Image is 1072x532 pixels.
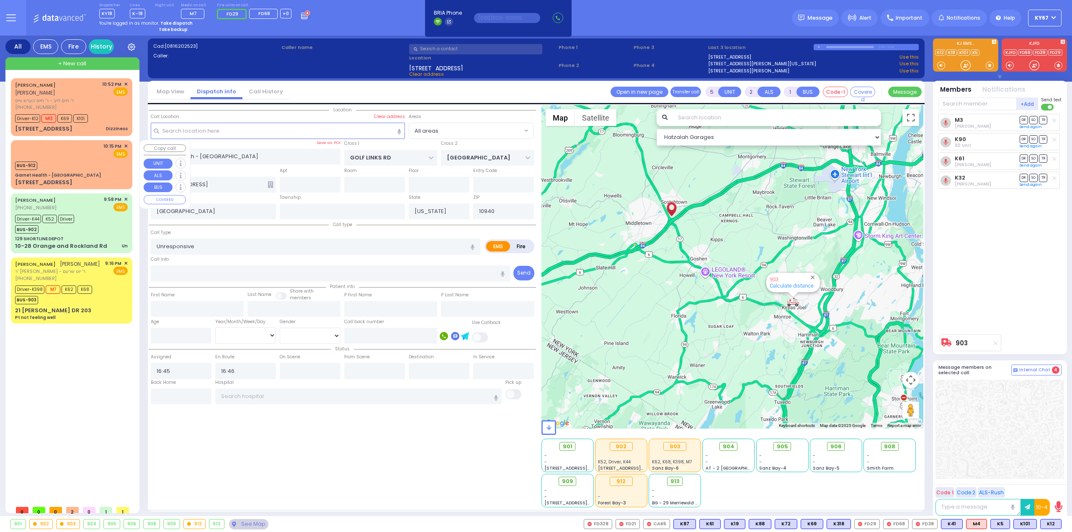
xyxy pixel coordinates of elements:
[562,477,573,486] span: 909
[409,123,522,138] span: All areas
[888,87,922,97] button: Message
[344,167,357,174] label: Room
[116,507,129,513] span: 1
[57,114,72,123] span: K69
[1002,41,1067,47] label: KJFD
[899,60,919,67] a: Use this
[122,243,128,249] div: Un
[30,519,53,529] div: 902
[544,493,547,500] span: -
[15,268,100,275] span: ר' [PERSON_NAME] - ר' יוט שרעם
[902,109,919,126] button: Toggle fullscreen view
[227,10,238,17] span: FD29
[215,388,502,404] input: Search hospital
[813,459,815,465] span: -
[544,418,571,429] img: Google
[15,125,72,133] div: [STREET_ADDRESS]
[706,452,708,459] span: -
[770,276,778,283] a: 903
[151,123,405,139] input: Search location here
[153,43,278,50] label: Cad:
[708,60,816,67] a: [STREET_ADDRESS][PERSON_NAME][US_STATE]
[933,41,998,47] label: KJ EMS...
[60,260,100,267] span: [PERSON_NAME]
[673,519,696,529] div: BLS
[544,459,547,465] span: -
[290,295,311,301] span: members
[652,500,699,506] span: BG - 29 Merriewold S.
[1004,49,1017,56] a: KJFD
[229,519,268,529] div: See map
[619,522,624,526] img: red-radio-icon.svg
[902,402,919,419] button: Drag Pegman onto the map to open Street View
[1029,174,1038,182] span: SO
[33,39,58,54] div: EMS
[151,139,184,146] label: Location Name
[62,285,76,294] span: K62
[559,62,631,69] span: Phone 2
[258,10,270,17] span: FD68
[673,519,696,529] div: K87
[708,67,789,75] a: [STREET_ADDRESS][PERSON_NAME]
[104,519,120,529] div: 905
[938,98,1017,110] input: Search member
[409,194,420,201] label: State
[415,127,438,135] span: All areas
[1033,49,1047,56] a: FD38
[102,81,121,87] span: 10:52 PM
[15,275,57,282] span: [PHONE_NUMBER]
[441,292,469,298] label: P Last Name
[41,114,56,123] span: M13
[46,285,60,294] span: M7
[49,507,62,513] span: 0
[15,242,107,250] div: 10-28 Orange and Rockland Rd
[144,195,186,204] button: COVERED
[473,194,479,201] label: ZIP
[105,260,121,267] span: 9:16 PM
[1013,368,1018,373] img: comment-alt.png
[344,292,372,298] label: P First Name
[544,487,547,493] span: -
[409,64,463,71] span: [STREET_ADDRESS]
[899,67,919,75] a: Use this
[588,522,592,526] img: red-radio-icon.svg
[801,519,823,529] div: BLS
[99,9,115,18] span: KY18
[73,114,88,123] span: K101
[652,493,655,500] span: -
[938,365,1011,375] h5: Message members on selected call
[1011,365,1062,375] button: Internal Chat 4
[978,487,1005,498] button: ALS-Rush
[505,379,521,386] label: Pick up
[946,49,957,56] a: K18
[1041,103,1054,111] label: Turn off text
[84,519,100,529] div: 904
[61,39,86,54] div: Fire
[144,170,173,180] button: ALS
[486,241,510,252] label: EMS
[281,44,407,51] label: Caller name
[144,182,173,193] button: BUS
[850,87,875,97] button: Covered
[1018,49,1032,56] a: FD68
[1040,519,1062,529] div: BLS
[673,109,881,126] input: Search location
[1035,14,1049,22] span: KY67
[409,167,419,174] label: Floor
[181,3,207,8] label: Medic on call
[15,172,101,178] div: Garnet Health - [GEOGRAPHIC_DATA]
[830,442,842,451] span: 906
[902,372,919,388] button: Map camera controls
[215,379,234,386] label: Hospital
[326,283,359,290] span: Patient info
[283,10,289,17] span: +0
[99,3,120,8] label: Dispatcher
[280,194,301,201] label: Township
[317,140,340,146] label: Save as POI
[151,292,175,298] label: First Name
[104,196,121,203] span: 9:58 PM
[374,113,405,120] label: Clear address
[663,442,686,451] div: 903
[473,167,497,174] label: Entry Code
[699,519,721,529] div: BLS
